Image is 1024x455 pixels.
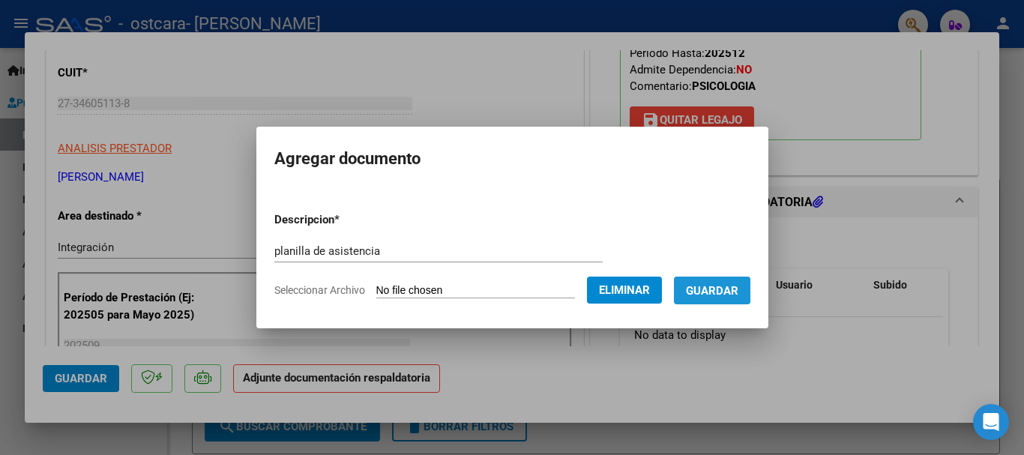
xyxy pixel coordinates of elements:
[973,404,1009,440] div: Open Intercom Messenger
[686,284,738,298] span: Guardar
[274,211,418,229] p: Descripcion
[599,283,650,297] span: Eliminar
[274,284,365,296] span: Seleccionar Archivo
[587,277,662,304] button: Eliminar
[274,145,750,173] h2: Agregar documento
[674,277,750,304] button: Guardar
